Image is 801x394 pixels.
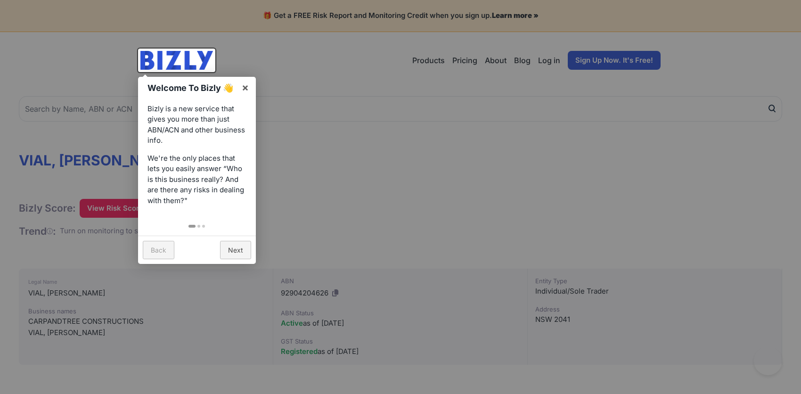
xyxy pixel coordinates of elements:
[147,104,246,146] p: Bizly is a new service that gives you more than just ABN/ACN and other business info.
[143,241,174,259] a: Back
[220,241,251,259] a: Next
[235,77,256,98] a: ×
[147,153,246,206] p: We're the only places that lets you easily answer “Who is this business really? And are there any...
[147,82,237,94] h1: Welcome To Bizly 👋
